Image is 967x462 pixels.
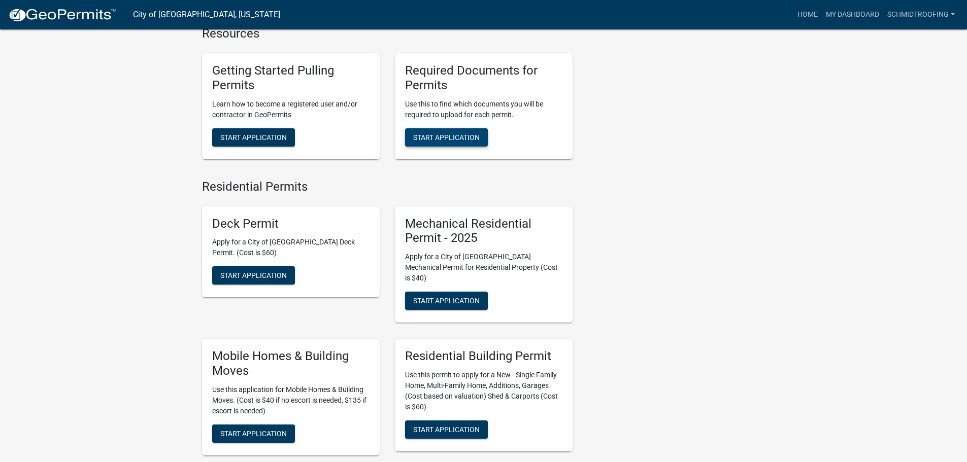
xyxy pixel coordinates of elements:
[212,63,370,93] h5: Getting Started Pulling Permits
[212,266,295,285] button: Start Application
[413,425,480,434] span: Start Application
[405,420,488,439] button: Start Application
[220,429,287,437] span: Start Application
[405,292,488,310] button: Start Application
[212,217,370,231] h5: Deck Permit
[413,297,480,305] span: Start Application
[405,349,562,364] h5: Residential Building Permit
[212,424,295,443] button: Start Application
[883,5,959,24] a: SchmidtRoofing
[202,26,573,41] h4: Resources
[212,99,370,120] p: Learn how to become a registered user and/or contractor in GeoPermits
[220,271,287,279] span: Start Application
[212,237,370,258] p: Apply for a City of [GEOGRAPHIC_DATA] Deck Permit. (Cost is $60)
[405,63,562,93] h5: Required Documents for Permits
[405,128,488,147] button: Start Application
[405,217,562,246] h5: Mechanical Residential Permit - 2025
[793,5,822,24] a: Home
[405,370,562,412] p: Use this permit to apply for a New - Single Family Home, Multi-Family Home, Additions, Garages (C...
[202,180,573,194] h4: Residential Permits
[413,133,480,141] span: Start Application
[212,349,370,378] h5: Mobile Homes & Building Moves
[212,128,295,147] button: Start Application
[405,252,562,283] p: Apply for a City of [GEOGRAPHIC_DATA] Mechanical Permit for Residential Property (Cost is $40)
[822,5,883,24] a: My Dashboard
[405,99,562,120] p: Use this to find which documents you will be required to upload for each permit.
[212,384,370,416] p: Use this application for Mobile Homes & Building Moves. (Cost is $40 if no escort is needed, $135...
[133,6,280,23] a: City of [GEOGRAPHIC_DATA], [US_STATE]
[220,133,287,141] span: Start Application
